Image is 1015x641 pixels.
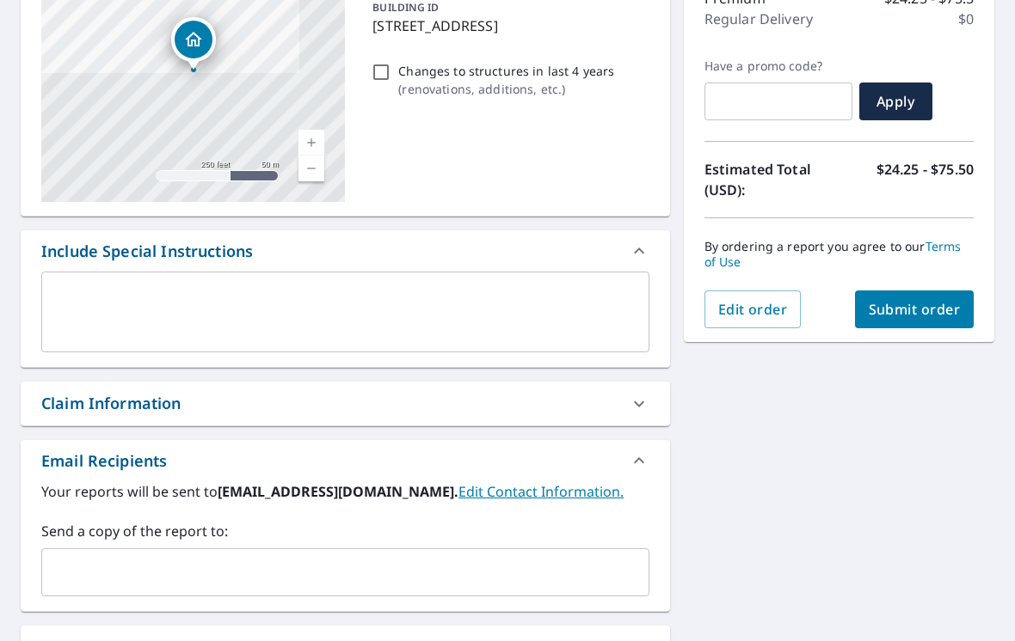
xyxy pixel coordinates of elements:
[41,521,649,541] label: Send a copy of the report to:
[704,9,813,29] p: Regular Delivery
[41,481,649,502] label: Your reports will be sent to
[41,240,253,263] div: Include Special Instructions
[859,82,932,120] button: Apply
[873,92,919,111] span: Apply
[869,300,961,319] span: Submit order
[704,239,974,270] p: By ordering a report you agree to our
[372,15,642,36] p: [STREET_ADDRESS]
[458,482,624,501] a: EditContactInfo
[21,440,670,481] div: Email Recipients
[704,58,852,74] label: Have a promo code?
[41,449,167,473] div: Email Recipients
[21,230,670,272] div: Include Special Instructions
[704,159,840,200] p: Estimated Total (USD):
[718,300,788,319] span: Edit order
[171,17,216,70] div: Dropped pin, building 1, Residential property, 4019 Via Cassia Youngstown, OH 44514
[218,482,458,501] b: [EMAIL_ADDRESS][DOMAIN_NAME].
[398,62,614,80] p: Changes to structures in last 4 years
[21,382,670,425] div: Claim Information
[855,290,975,328] button: Submit order
[298,156,324,181] a: Current Level 17, Zoom Out
[877,159,974,200] p: $24.25 - $75.50
[41,392,181,415] div: Claim Information
[704,238,962,270] a: Terms of Use
[704,290,802,328] button: Edit order
[298,130,324,156] a: Current Level 17, Zoom In
[398,80,614,98] p: ( renovations, additions, etc. )
[958,9,974,29] p: $0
